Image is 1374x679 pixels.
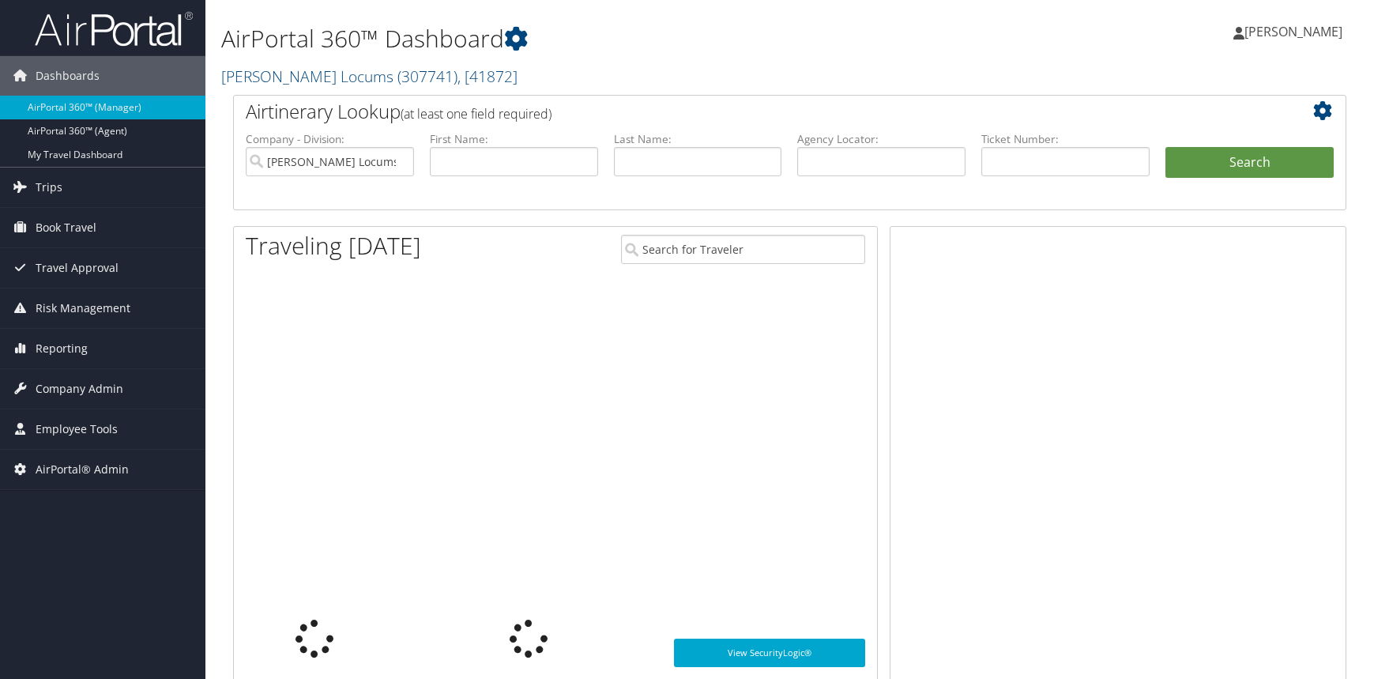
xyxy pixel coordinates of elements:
span: ( 307741 ) [397,66,457,87]
a: [PERSON_NAME] [1233,8,1358,55]
label: Company - Division: [246,131,414,147]
img: airportal-logo.png [35,10,193,47]
label: First Name: [430,131,598,147]
input: Search for Traveler [621,235,865,264]
span: [PERSON_NAME] [1244,23,1342,40]
span: Dashboards [36,56,100,96]
label: Ticket Number: [981,131,1150,147]
button: Search [1165,147,1334,179]
span: Travel Approval [36,248,119,288]
label: Last Name: [614,131,782,147]
span: Company Admin [36,369,123,409]
h1: AirPortal 360™ Dashboard [221,22,979,55]
label: Agency Locator: [797,131,966,147]
span: Trips [36,168,62,207]
span: (at least one field required) [401,105,551,123]
span: , [ 41872 ] [457,66,518,87]
span: Risk Management [36,289,130,328]
span: Book Travel [36,208,96,247]
h2: Airtinerary Lookup [246,98,1241,125]
span: AirPortal® Admin [36,450,129,489]
a: [PERSON_NAME] Locums [221,66,518,87]
span: Reporting [36,329,88,368]
a: View SecurityLogic® [674,639,864,667]
h1: Traveling [DATE] [246,229,421,262]
span: Employee Tools [36,409,118,449]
